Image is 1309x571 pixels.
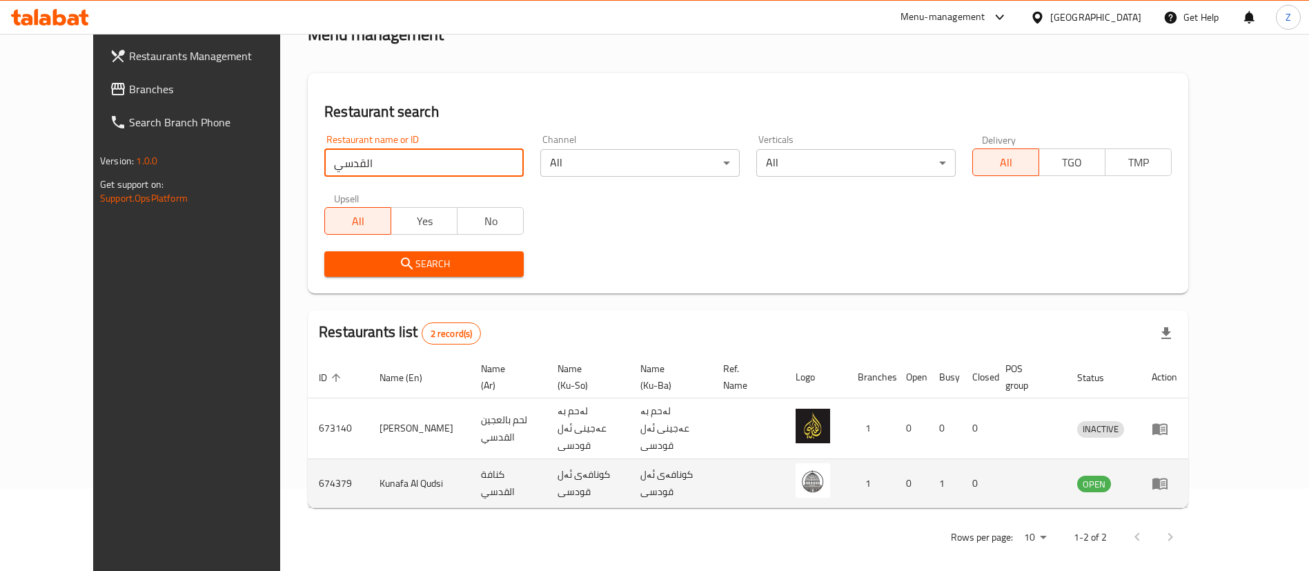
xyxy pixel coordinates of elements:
span: No [463,211,518,231]
div: Rows per page: [1018,528,1052,548]
span: Status [1077,369,1122,386]
td: Kunafa Al Qudsi [368,459,470,508]
td: لەحم بە عەجینی ئەل قودسی [629,398,712,459]
th: Branches [847,356,895,398]
td: لحم بالعجين القدسي [470,398,547,459]
button: All [324,207,391,235]
button: Search [324,251,524,277]
span: Search Branch Phone [129,114,301,130]
span: All [978,153,1034,173]
th: Busy [928,356,961,398]
p: 1-2 of 2 [1074,529,1107,546]
span: Name (En) [380,369,440,386]
a: Restaurants Management [99,39,312,72]
td: 1 [847,398,895,459]
div: All [756,149,956,177]
th: Action [1141,356,1188,398]
span: INACTIVE [1077,421,1124,437]
td: 1 [928,459,961,508]
span: Branches [129,81,301,97]
td: [PERSON_NAME] [368,398,470,459]
span: Search [335,255,513,273]
button: All [972,148,1039,176]
table: enhanced table [308,356,1188,508]
span: Yes [397,211,452,231]
span: OPEN [1077,476,1111,492]
td: 0 [961,398,994,459]
div: Export file [1150,317,1183,350]
label: Delivery [982,135,1016,144]
div: Total records count [422,322,482,345]
span: 1.0.0 [136,152,157,170]
div: Menu-management [900,9,985,26]
span: Name (Ku-So) [558,360,613,394]
td: 1 [847,459,895,508]
input: Search for restaurant name or ID.. [324,149,524,177]
a: Branches [99,72,312,106]
td: 0 [895,398,928,459]
td: 0 [895,459,928,508]
button: Yes [391,207,457,235]
td: کونافەی ئەل قودسی [547,459,629,508]
td: لەحم بە عەجینی ئەل قودسی [547,398,629,459]
label: Upsell [334,193,360,203]
div: INACTIVE [1077,421,1124,438]
span: Get support on: [100,175,164,193]
span: Version: [100,152,134,170]
span: TGO [1045,153,1100,173]
td: كنافة القدسي [470,459,547,508]
th: Closed [961,356,994,398]
span: ID [319,369,345,386]
td: کونافەی ئەل قودسی [629,459,712,508]
img: Kunafa Al Qudsi [796,463,830,498]
button: No [457,207,524,235]
div: All [540,149,740,177]
h2: Restaurant search [324,101,1172,122]
h2: Menu management [308,23,444,46]
span: 2 record(s) [422,327,481,340]
h2: Restaurants list [319,322,481,345]
span: Ref. Name [723,360,769,394]
a: Support.OpsPlatform [100,189,188,207]
span: Name (Ku-Ba) [640,360,696,394]
div: Menu [1152,475,1177,492]
td: 0 [928,398,961,459]
td: 674379 [308,459,368,508]
span: All [331,211,386,231]
span: Name (Ar) [481,360,530,394]
span: POS group [1005,360,1050,394]
span: Restaurants Management [129,48,301,64]
span: TMP [1111,153,1166,173]
a: Search Branch Phone [99,106,312,139]
div: [GEOGRAPHIC_DATA] [1050,10,1141,25]
button: TGO [1039,148,1105,176]
span: Z [1286,10,1291,25]
div: Menu [1152,420,1177,437]
img: Lahmbeajeen Al Qudsi [796,409,830,443]
td: 673140 [308,398,368,459]
th: Open [895,356,928,398]
p: Rows per page: [951,529,1013,546]
td: 0 [961,459,994,508]
button: TMP [1105,148,1172,176]
th: Logo [785,356,847,398]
